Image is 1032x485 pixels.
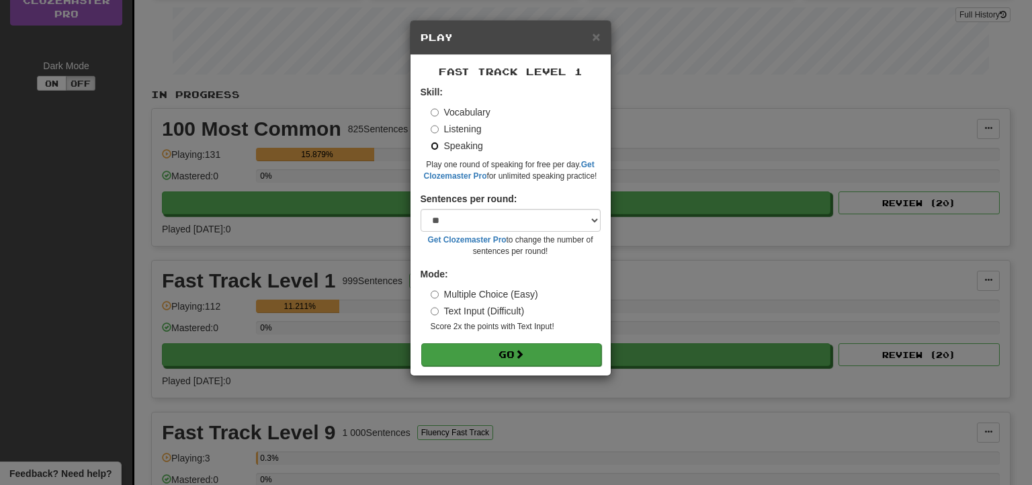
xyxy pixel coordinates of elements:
span: × [592,29,600,44]
h5: Play [421,31,601,44]
input: Vocabulary [431,108,439,117]
input: Listening [431,125,439,134]
small: Play one round of speaking for free per day. for unlimited speaking practice! [421,159,601,182]
small: Score 2x the points with Text Input ! [431,321,601,333]
label: Vocabulary [431,105,490,119]
strong: Mode: [421,269,448,279]
label: Text Input (Difficult) [431,304,525,318]
a: Get Clozemaster Pro [428,235,507,245]
input: Text Input (Difficult) [431,307,439,316]
label: Sentences per round: [421,192,517,206]
strong: Skill: [421,87,443,97]
label: Listening [431,122,482,136]
input: Multiple Choice (Easy) [431,290,439,299]
button: Go [421,343,601,366]
input: Speaking [431,142,439,150]
label: Speaking [431,139,483,152]
button: Close [592,30,600,44]
small: to change the number of sentences per round! [421,234,601,257]
span: Fast Track Level 1 [439,66,583,77]
label: Multiple Choice (Easy) [431,288,538,301]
